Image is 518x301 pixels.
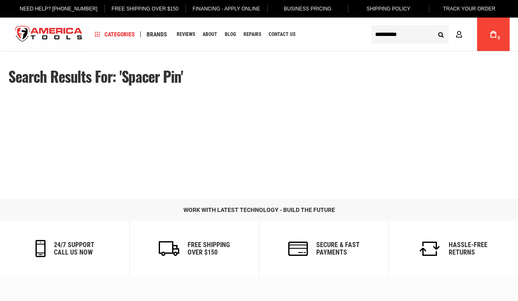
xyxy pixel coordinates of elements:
span: Shipping Policy [367,6,411,12]
img: America Tools [8,19,89,50]
h6: secure & fast payments [316,241,360,256]
a: Contact Us [265,29,299,40]
span: Search results for: 'spacer pin' [8,65,183,87]
a: About [199,29,221,40]
h6: Hassle-Free Returns [449,241,488,256]
a: Blog [221,29,240,40]
span: Reviews [177,32,195,37]
a: store logo [8,19,89,50]
a: Brands [143,29,171,40]
a: Reviews [173,29,199,40]
span: Contact Us [269,32,295,37]
span: Repairs [244,32,261,37]
a: Categories [91,29,139,40]
span: About [203,32,217,37]
a: 0 [485,18,501,51]
span: Blog [225,32,236,37]
span: Categories [95,31,135,37]
h6: 24/7 support call us now [54,241,94,256]
span: 0 [498,36,500,40]
button: Search [433,26,449,42]
h6: Free Shipping Over $150 [188,241,230,256]
a: Repairs [240,29,265,40]
span: Brands [147,31,167,37]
